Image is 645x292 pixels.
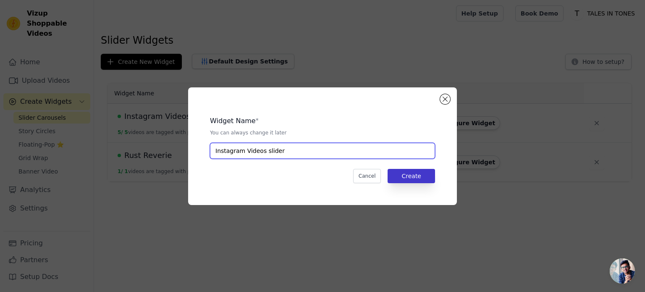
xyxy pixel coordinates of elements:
[388,169,435,183] button: Create
[210,116,256,126] legend: Widget Name
[610,258,635,284] div: Open chat
[440,94,450,104] button: Close modal
[353,169,381,183] button: Cancel
[210,129,435,136] p: You can always change it later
